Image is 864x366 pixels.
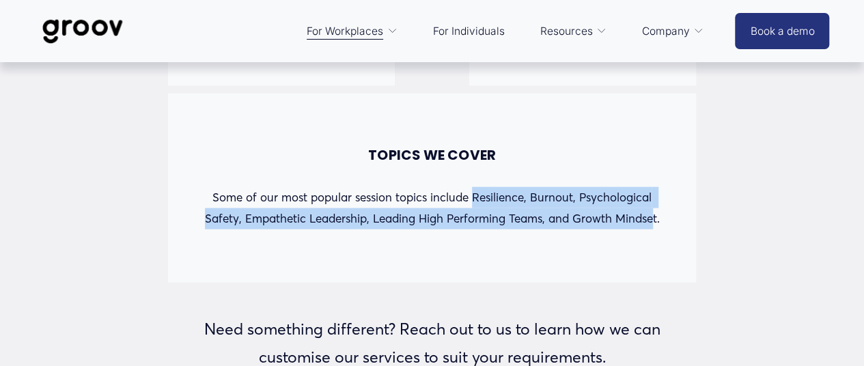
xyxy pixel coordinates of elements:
[426,15,512,48] a: For Individuals
[735,13,829,49] a: Book a demo
[368,145,496,165] strong: TOPICS WE COVER
[300,15,404,48] a: folder dropdown
[307,22,383,41] span: For Workplaces
[200,187,665,229] p: Some of our most popular session topics include Resilience, Burnout, Psychological Safety, Empath...
[540,22,592,41] span: Resources
[533,15,613,48] a: folder dropdown
[635,15,711,48] a: folder dropdown
[642,22,690,41] span: Company
[35,9,131,54] img: Groov | Workplace Science Platform | Unlock Performance | Drive Results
